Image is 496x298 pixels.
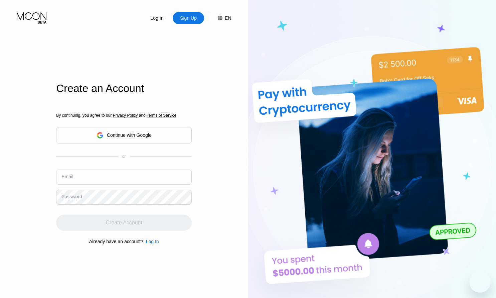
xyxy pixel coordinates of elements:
div: Password [61,194,82,199]
span: Terms of Service [147,113,176,118]
div: EN [225,15,231,21]
div: Continue with Google [107,132,152,138]
div: By continuing, you agree to our [56,113,192,118]
div: Log In [141,12,173,24]
iframe: Button to launch messaging window [469,271,491,293]
div: Sign Up [173,12,204,24]
div: Continue with Google [56,127,192,143]
div: Sign Up [179,15,197,21]
div: or [122,154,126,159]
span: and [138,113,147,118]
div: Log In [146,239,159,244]
div: Already have an account? [89,239,143,244]
div: Log In [150,15,164,21]
div: Email [61,174,73,179]
span: Privacy Policy [113,113,138,118]
div: Create an Account [56,82,192,95]
div: Log In [143,239,159,244]
div: EN [211,12,231,24]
